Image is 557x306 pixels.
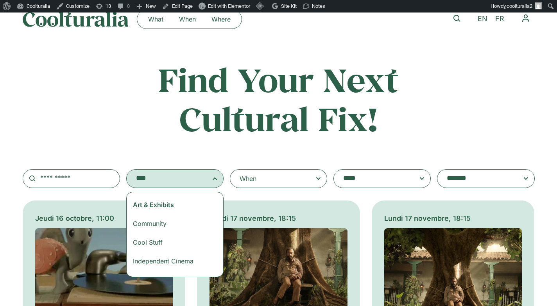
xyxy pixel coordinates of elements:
nav: Menu [140,13,238,25]
div: Art & Exhibits [133,200,211,209]
span: FR [495,15,504,23]
a: When [171,13,204,25]
nav: Menu [517,9,535,27]
span: Edit with Elementor [208,3,250,9]
a: EN [474,13,491,25]
a: Where [204,13,238,25]
textarea: Search [343,173,406,184]
button: Menu Toggle [517,9,535,27]
textarea: Search [136,173,199,184]
span: coolturalia2 [507,3,532,9]
div: Jeudi 16 octobre, 11:00 [35,213,173,224]
div: Cool Stuff [133,238,211,247]
div: Independent Cinema [133,256,211,266]
div: Lundi 17 novembre, 18:15 [384,213,522,224]
span: EN [478,15,487,23]
div: Community [133,219,211,228]
div: When [240,174,256,183]
h2: Find Your Next Cultural Fix! [125,60,432,138]
div: Lundi 17 novembre, 18:15 [210,213,347,224]
span: Site Kit [281,3,297,9]
a: What [140,13,171,25]
textarea: Search [447,173,509,184]
a: FR [491,13,508,25]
